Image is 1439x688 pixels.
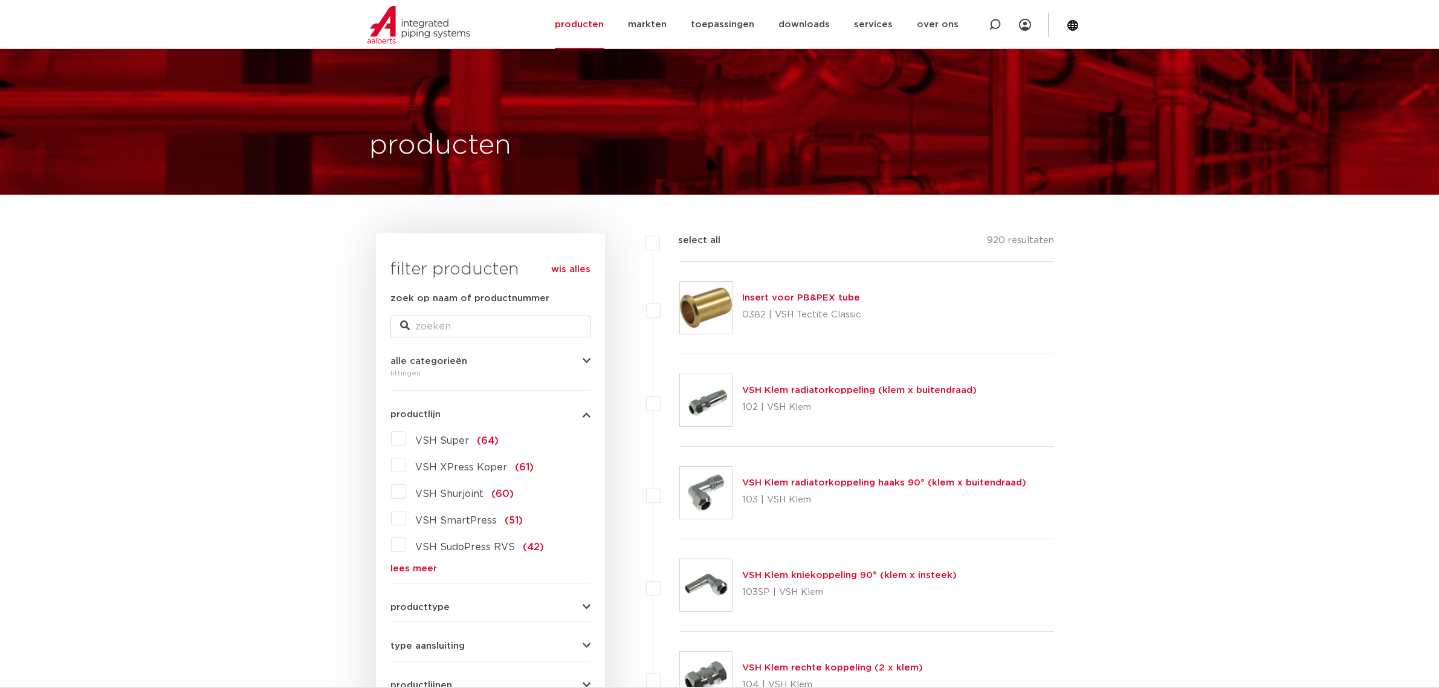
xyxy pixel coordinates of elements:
[390,357,590,366] button: alle categorieën
[390,291,549,306] label: zoek op naam of productnummer
[491,489,514,499] span: (60)
[390,410,441,419] span: productlijn
[390,366,590,380] div: fittingen
[742,490,1026,510] p: 103 | VSH Klem
[390,641,590,651] button: type aansluiting
[742,571,957,580] a: VSH Klem kniekoppeling 90° (klem x insteek)
[477,436,499,446] span: (64)
[680,467,732,519] img: Thumbnail for VSH Klem radiatorkoppeling haaks 90° (klem x buitendraad)
[515,462,534,472] span: (61)
[660,233,720,248] label: select all
[390,641,465,651] span: type aansluiting
[415,516,497,525] span: VSH SmartPress
[680,374,732,426] img: Thumbnail for VSH Klem radiatorkoppeling (klem x buitendraad)
[415,436,469,446] span: VSH Super
[390,564,590,573] a: lees meer
[551,262,590,277] a: wis alles
[680,282,732,334] img: Thumbnail for Insert voor PB&PEX tube
[742,663,923,672] a: VSH Klem rechte koppeling (2 x klem)
[390,603,450,612] span: producttype
[415,489,483,499] span: VSH Shurjoint
[415,462,507,472] span: VSH XPress Koper
[987,233,1054,252] p: 920 resultaten
[523,542,544,552] span: (42)
[390,603,590,612] button: producttype
[390,258,590,282] h3: filter producten
[742,478,1026,487] a: VSH Klem radiatorkoppeling haaks 90° (klem x buitendraad)
[742,305,861,325] p: 0382 | VSH Tectite Classic
[742,386,977,395] a: VSH Klem radiatorkoppeling (klem x buitendraad)
[390,357,467,366] span: alle categorieën
[680,559,732,611] img: Thumbnail for VSH Klem kniekoppeling 90° (klem x insteek)
[415,542,515,552] span: VSH SudoPress RVS
[742,583,957,602] p: 103SP | VSH Klem
[505,516,523,525] span: (51)
[742,293,860,302] a: Insert voor PB&PEX tube
[742,398,977,417] p: 102 | VSH Klem
[390,316,590,337] input: zoeken
[390,410,590,419] button: productlijn
[369,126,511,165] h1: producten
